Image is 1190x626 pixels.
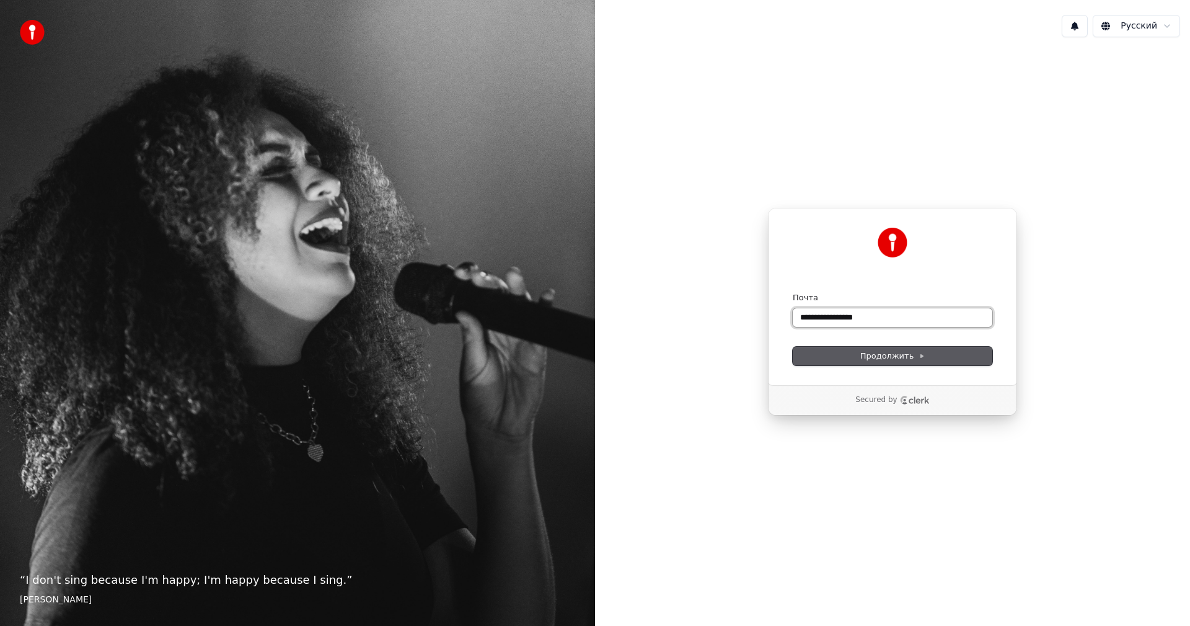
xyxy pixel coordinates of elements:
img: youka [20,20,45,45]
label: Почта [793,292,818,303]
button: Продолжить [793,347,992,365]
span: Продолжить [860,351,925,362]
footer: [PERSON_NAME] [20,594,575,606]
img: Youka [878,228,907,257]
a: Clerk logo [900,396,930,405]
p: Secured by [855,395,897,405]
p: “ I don't sing because I'm happy; I'm happy because I sing. ” [20,571,575,589]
